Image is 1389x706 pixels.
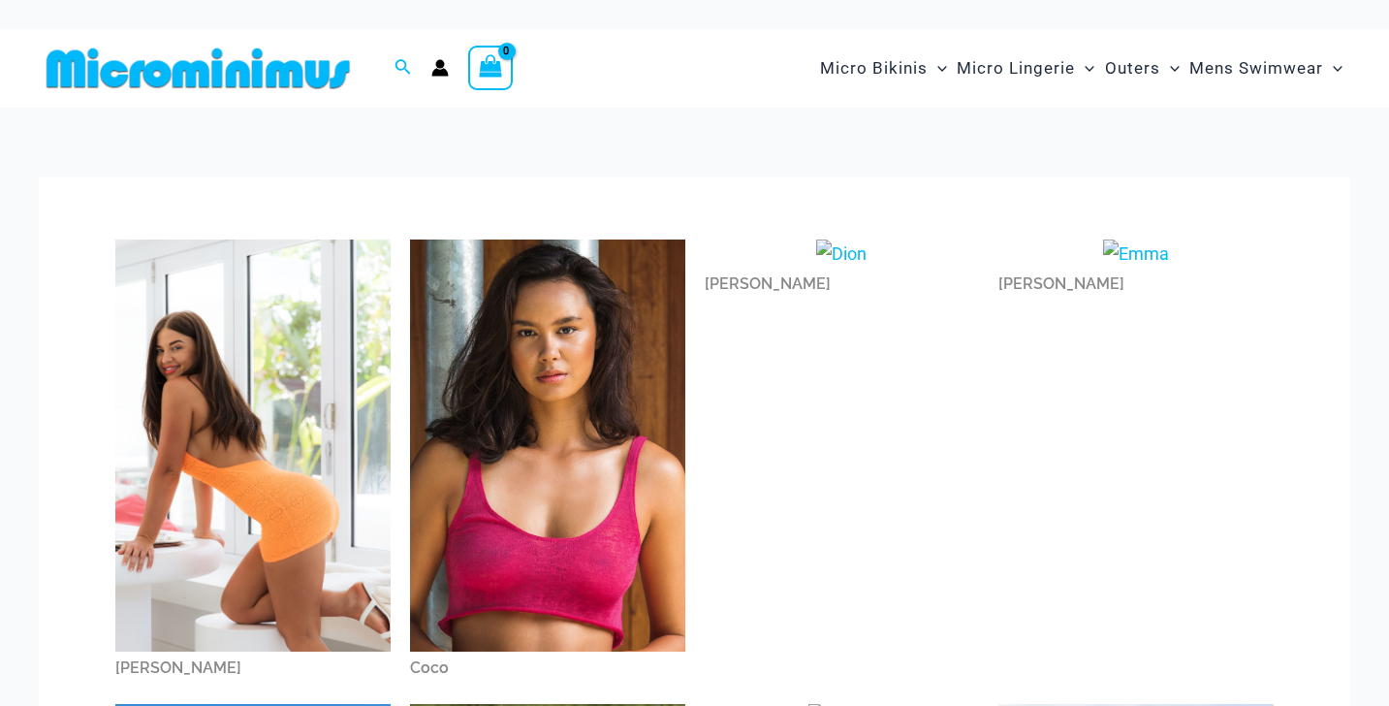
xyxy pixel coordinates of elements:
[468,46,513,90] a: View Shopping Cart, empty
[998,240,1274,302] a: Emma[PERSON_NAME]
[1323,44,1342,93] span: Menu Toggle
[957,44,1075,93] span: Micro Lingerie
[1105,44,1160,93] span: Outers
[705,268,980,301] div: [PERSON_NAME]
[1160,44,1180,93] span: Menu Toggle
[812,36,1350,101] nav: Site Navigation
[431,59,449,77] a: Account icon link
[1103,240,1169,269] img: Emma
[816,240,867,269] img: Dion
[410,240,685,685] a: CocoCoco
[998,268,1274,301] div: [PERSON_NAME]
[928,44,947,93] span: Menu Toggle
[705,240,980,302] a: Dion[PERSON_NAME]
[1075,44,1094,93] span: Menu Toggle
[395,56,412,80] a: Search icon link
[39,47,358,90] img: MM SHOP LOGO FLAT
[115,240,391,653] img: Amy
[815,39,952,98] a: Micro BikinisMenu ToggleMenu Toggle
[1189,44,1323,93] span: Mens Swimwear
[410,240,685,652] img: Coco
[1100,39,1184,98] a: OutersMenu ToggleMenu Toggle
[115,240,391,685] a: Amy[PERSON_NAME]
[410,652,685,685] div: Coco
[952,39,1099,98] a: Micro LingerieMenu ToggleMenu Toggle
[115,652,391,685] div: [PERSON_NAME]
[820,44,928,93] span: Micro Bikinis
[1184,39,1347,98] a: Mens SwimwearMenu ToggleMenu Toggle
